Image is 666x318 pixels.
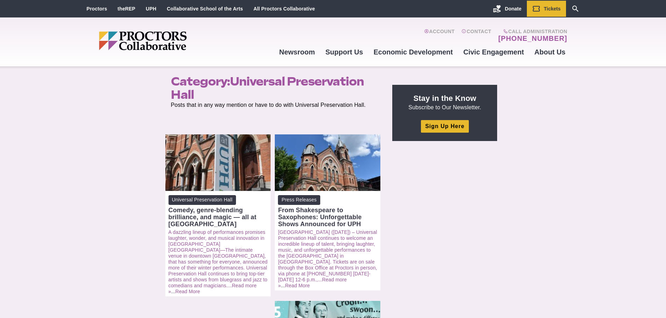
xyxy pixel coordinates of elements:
[414,94,477,103] strong: Stay in the Know
[498,34,567,43] a: [PHONE_NUMBER]
[488,1,527,17] a: Donate
[278,277,347,288] a: Read more »
[401,93,489,111] p: Subscribe to Our Newsletter.
[169,195,268,227] a: Universal Preservation Hall Comedy, genre-blending brilliance, and magic — all at [GEOGRAPHIC_DATA]
[169,229,268,288] a: A dazzling lineup of performances promises laughter, wonder, and musical innovation in [GEOGRAPHI...
[169,207,268,228] div: Comedy, genre-blending brilliance, and magic — all at [GEOGRAPHIC_DATA]
[253,6,315,12] a: All Proctors Collaborative
[171,74,364,102] span: Universal Preservation Hall
[171,101,377,109] p: Posts that in any way mention or have to do with Universal Preservation Hall.
[285,283,310,288] a: Read More
[99,31,241,50] img: Proctors logo
[274,43,320,61] a: Newsroom
[544,6,561,12] span: Tickets
[368,43,458,61] a: Economic Development
[171,75,377,101] h1: Category:
[529,43,571,61] a: About Us
[278,229,377,282] a: [GEOGRAPHIC_DATA] ([DATE]) – Universal Preservation Hall continues to welcome an incredible lineu...
[169,229,268,295] p: ...
[87,6,107,12] a: Proctors
[278,207,377,228] div: From Shakespeare to Saxophones: Unforgettable Shows Announced for UPH
[566,1,585,17] a: Search
[527,1,566,17] a: Tickets
[320,43,368,61] a: Support Us
[278,229,377,289] p: ...
[169,195,236,205] span: Universal Preservation Hall
[176,289,200,294] a: Read More
[117,6,135,12] a: theREP
[496,29,567,34] span: Call Administration
[424,29,454,43] a: Account
[146,6,156,12] a: UPH
[278,195,377,227] a: Press Releases From Shakespeare to Saxophones: Unforgettable Shows Announced for UPH
[421,120,468,132] a: Sign Up Here
[278,195,320,205] span: Press Releases
[505,6,521,12] span: Donate
[461,29,491,43] a: Contact
[169,283,257,294] a: Read more »
[167,6,243,12] a: Collaborative School of the Arts
[458,43,529,61] a: Civic Engagement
